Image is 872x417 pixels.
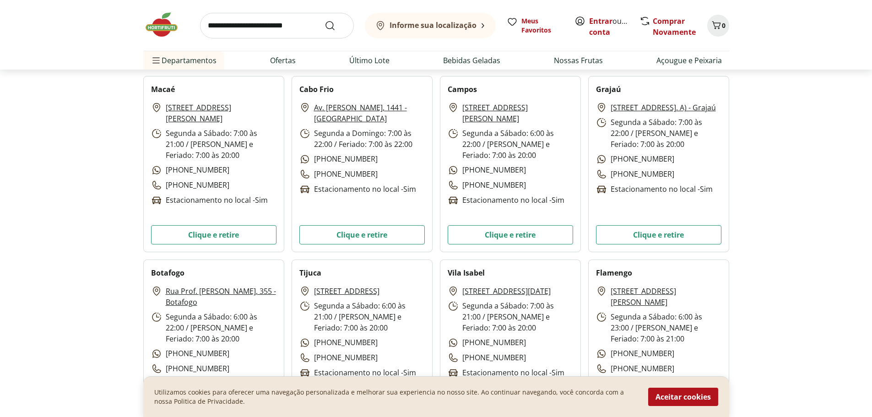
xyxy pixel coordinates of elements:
[448,195,564,206] p: Estacionamento no local - Sim
[166,102,276,124] a: [STREET_ADDRESS][PERSON_NAME]
[151,84,175,95] h2: Macaé
[299,184,416,195] p: Estacionamento no local - Sim
[589,16,612,26] a: Entrar
[151,195,268,206] p: Estacionamento no local - Sim
[151,49,217,71] span: Departamentos
[166,286,276,308] a: Rua Prof. [PERSON_NAME], 355 - Botafogo
[151,164,229,176] p: [PHONE_NUMBER]
[596,153,674,165] p: [PHONE_NUMBER]
[596,225,721,244] button: Clique e retire
[554,55,603,66] a: Nossas Frutas
[596,117,721,150] p: Segunda a Sábado: 7:00 às 22:00 / [PERSON_NAME] e Feriado: 7:00 às 20:00
[611,102,716,113] a: [STREET_ADDRESS]. A) - Grajaú
[299,128,425,150] p: Segunda a Domingo: 7:00 às 22:00 / Feriado: 7:00 às 22:00
[270,55,296,66] a: Ofertas
[448,164,526,176] p: [PHONE_NUMBER]
[521,16,563,35] span: Meus Favoritos
[448,352,526,363] p: [PHONE_NUMBER]
[151,348,229,359] p: [PHONE_NUMBER]
[349,55,390,66] a: Último Lote
[448,128,573,161] p: Segunda a Sábado: 6:00 às 22:00 / [PERSON_NAME] e Feriado: 7:00 às 20:00
[299,337,378,348] p: [PHONE_NUMBER]
[314,102,425,124] a: Av. [PERSON_NAME], 1441 - [GEOGRAPHIC_DATA]
[653,16,696,37] a: Comprar Novamente
[596,311,721,344] p: Segunda a Sábado: 6:00 às 23:00 / [PERSON_NAME] e Feriado: 7:00 às 21:00
[299,168,378,180] p: [PHONE_NUMBER]
[143,11,189,38] img: Hortifruti
[611,286,721,308] a: [STREET_ADDRESS][PERSON_NAME]
[596,184,713,195] p: Estacionamento no local - Sim
[596,267,632,278] h2: Flamengo
[443,55,500,66] a: Bebidas Geladas
[314,286,379,297] a: [STREET_ADDRESS]
[596,363,674,374] p: [PHONE_NUMBER]
[151,179,229,191] p: [PHONE_NUMBER]
[151,267,184,278] h2: Botafogo
[448,367,564,379] p: Estacionamento no local - Sim
[299,352,378,363] p: [PHONE_NUMBER]
[299,225,425,244] button: Clique e retire
[656,55,722,66] a: Açougue e Peixaria
[448,225,573,244] button: Clique e retire
[151,225,276,244] button: Clique e retire
[448,179,526,191] p: [PHONE_NUMBER]
[507,16,563,35] a: Meus Favoritos
[596,348,674,359] p: [PHONE_NUMBER]
[390,20,477,30] b: Informe sua localização
[365,13,496,38] button: Informe sua localização
[707,15,729,37] button: Carrinho
[648,388,718,406] button: Aceitar cookies
[448,267,485,278] h2: Vila Isabel
[462,102,573,124] a: [STREET_ADDRESS][PERSON_NAME]
[151,363,229,374] p: [PHONE_NUMBER]
[448,300,573,333] p: Segunda a Sábado: 7:00 às 21:00 / [PERSON_NAME] e Feriado: 7:00 às 20:00
[325,20,347,31] button: Submit Search
[589,16,630,38] span: ou
[200,13,354,38] input: search
[299,153,378,165] p: [PHONE_NUMBER]
[462,286,551,297] a: [STREET_ADDRESS][DATE]
[448,84,477,95] h2: Campos
[151,128,276,161] p: Segunda a Sábado: 7:00 às 21:00 / [PERSON_NAME] e Feriado: 7:00 às 20:00
[299,84,334,95] h2: Cabo Frio
[596,84,621,95] h2: Grajaú
[448,337,526,348] p: [PHONE_NUMBER]
[154,388,637,406] p: Utilizamos cookies para oferecer uma navegação personalizada e melhorar sua experiencia no nosso ...
[589,16,639,37] a: Criar conta
[151,311,276,344] p: Segunda a Sábado: 6:00 às 22:00 / [PERSON_NAME] e Feriado: 7:00 às 20:00
[299,300,425,333] p: Segunda a Sábado: 6:00 às 21:00 / [PERSON_NAME] e Feriado: 7:00 às 20:00
[299,267,321,278] h2: Tijuca
[596,168,674,180] p: [PHONE_NUMBER]
[722,21,726,30] span: 0
[299,367,416,379] p: Estacionamento no local - Sim
[151,49,162,71] button: Menu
